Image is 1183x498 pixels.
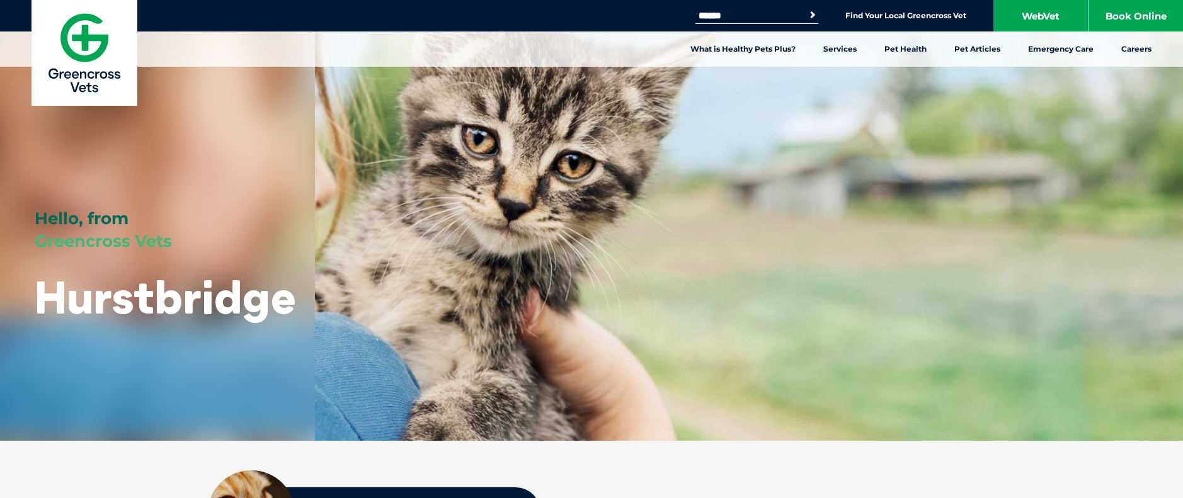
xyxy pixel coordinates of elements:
[35,208,129,229] span: Hello, from
[1107,31,1165,67] a: Careers
[677,31,809,67] a: What is Healthy Pets Plus?
[809,31,871,67] a: Services
[1014,31,1107,67] a: Emergency Care
[35,272,297,322] h1: Hurstbridge
[35,231,172,251] span: Greencross Vets
[940,31,1014,67] a: Pet Articles
[845,11,966,21] a: Find Your Local Greencross Vet
[806,9,819,21] button: Search
[871,31,940,67] a: Pet Health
